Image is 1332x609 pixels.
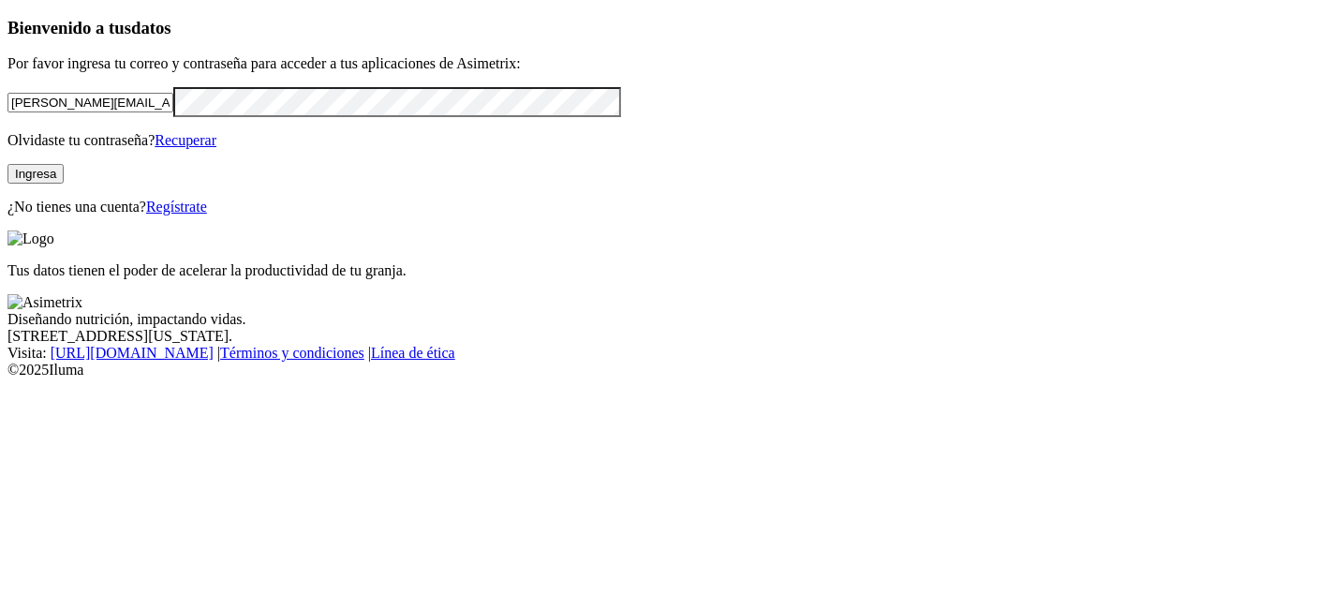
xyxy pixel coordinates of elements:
button: Ingresa [7,164,64,184]
div: Visita : | | [7,345,1325,362]
p: ¿No tienes una cuenta? [7,199,1325,215]
div: © 2025 Iluma [7,362,1325,379]
img: Logo [7,230,54,247]
a: [URL][DOMAIN_NAME] [51,345,214,361]
input: Tu correo [7,93,173,112]
span: datos [131,18,171,37]
p: Tus datos tienen el poder de acelerar la productividad de tu granja. [7,262,1325,279]
a: Regístrate [146,199,207,215]
a: Recuperar [155,132,216,148]
a: Términos y condiciones [220,345,364,361]
p: Por favor ingresa tu correo y contraseña para acceder a tus aplicaciones de Asimetrix: [7,55,1325,72]
div: Diseñando nutrición, impactando vidas. [7,311,1325,328]
img: Asimetrix [7,294,82,311]
a: Línea de ética [371,345,455,361]
p: Olvidaste tu contraseña? [7,132,1325,149]
h3: Bienvenido a tus [7,18,1325,38]
div: [STREET_ADDRESS][US_STATE]. [7,328,1325,345]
